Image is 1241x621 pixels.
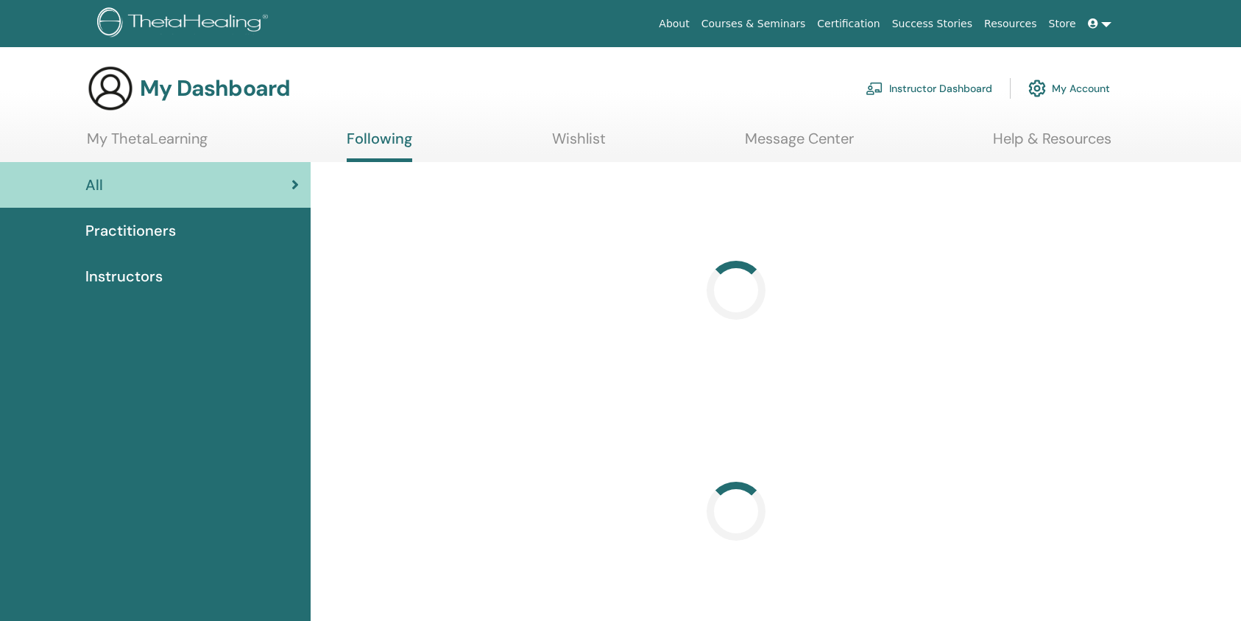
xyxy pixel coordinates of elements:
h3: My Dashboard [140,75,290,102]
a: About [653,10,695,38]
a: Wishlist [552,130,606,158]
a: Instructor Dashboard [866,72,992,105]
span: Instructors [85,265,163,287]
a: Courses & Seminars [696,10,812,38]
span: All [85,174,103,196]
a: Store [1043,10,1082,38]
a: Success Stories [886,10,978,38]
img: chalkboard-teacher.svg [866,82,883,95]
a: Help & Resources [993,130,1111,158]
img: cog.svg [1028,76,1046,101]
img: logo.png [97,7,273,41]
a: Following [347,130,412,162]
a: Resources [978,10,1043,38]
a: My Account [1028,72,1110,105]
img: generic-user-icon.jpg [87,65,134,112]
span: Practitioners [85,220,176,242]
a: Message Center [745,130,854,158]
a: Certification [811,10,885,38]
a: My ThetaLearning [87,130,208,158]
